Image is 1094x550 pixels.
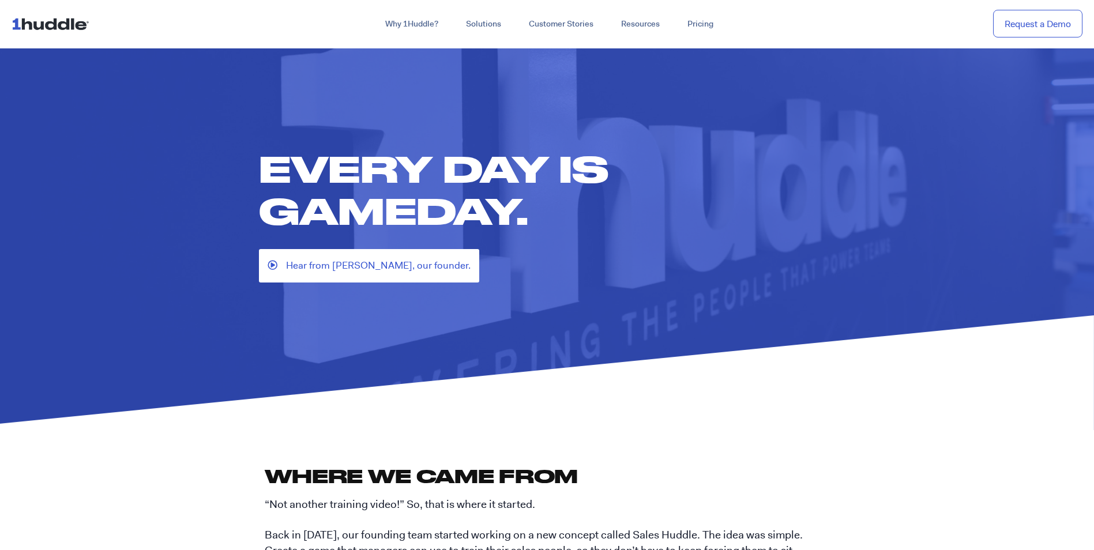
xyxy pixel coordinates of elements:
[674,14,727,35] a: Pricing
[265,464,830,488] h2: Where we came from
[607,14,674,35] a: Resources
[993,10,1082,38] a: Request a Demo
[371,14,452,35] a: Why 1Huddle?
[286,258,471,273] span: Hear from [PERSON_NAME], our founder.
[12,13,94,35] img: ...
[452,14,515,35] a: Solutions
[259,249,479,282] a: Hear from [PERSON_NAME], our founder.
[259,148,847,232] h1: Every day is gameday.
[515,14,607,35] a: Customer Stories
